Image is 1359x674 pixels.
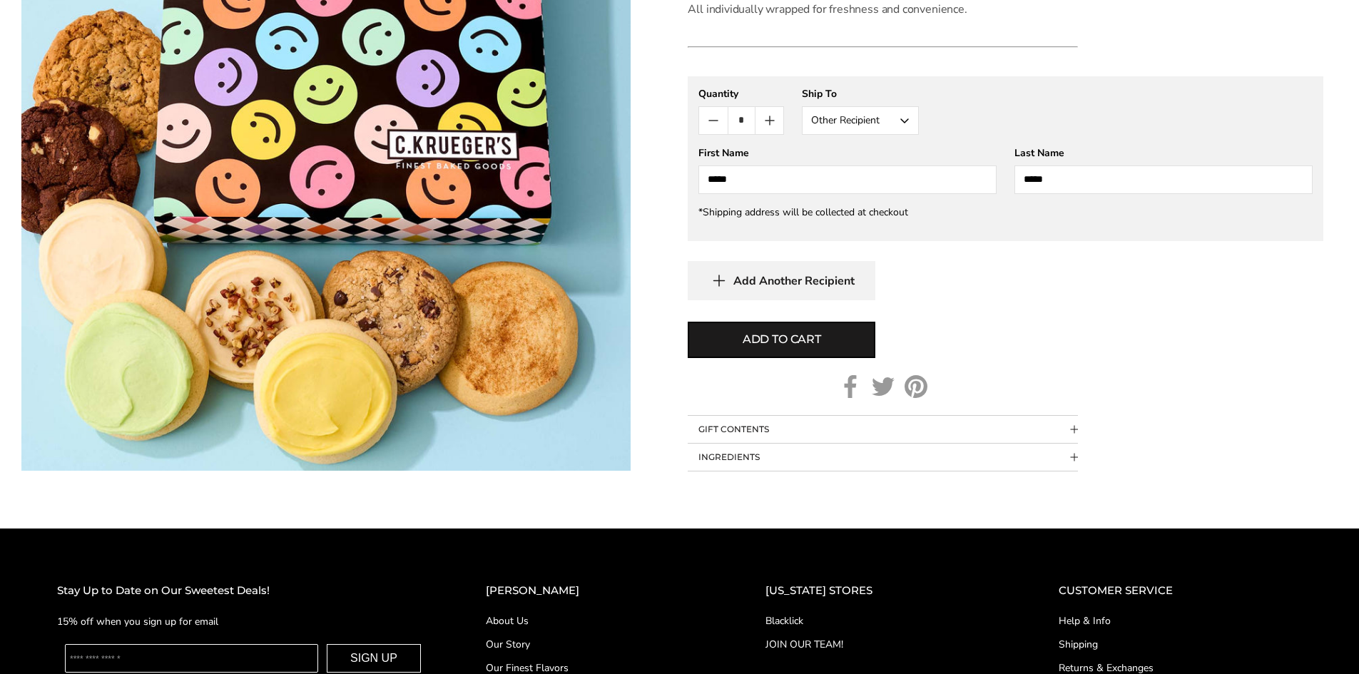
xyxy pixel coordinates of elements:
[688,76,1323,241] gfm-form: New recipient
[1059,637,1302,652] a: Shipping
[765,637,1002,652] a: JOIN OUR TEAM!
[698,146,997,160] div: First Name
[755,107,783,134] button: Count plus
[765,582,1002,600] h2: [US_STATE] STORES
[728,107,755,134] input: Quantity
[1014,165,1313,194] input: Last Name
[698,165,997,194] input: First Name
[57,613,429,630] p: 15% off when you sign up for email
[733,274,855,288] span: Add Another Recipient
[699,107,727,134] button: Count minus
[1014,146,1313,160] div: Last Name
[11,620,148,663] iframe: Sign Up via Text for Offers
[57,582,429,600] h2: Stay Up to Date on Our Sweetest Deals!
[743,331,821,348] span: Add to cart
[698,205,1313,219] div: *Shipping address will be collected at checkout
[688,261,875,300] button: Add Another Recipient
[1059,613,1302,628] a: Help & Info
[486,613,708,628] a: About Us
[486,637,708,652] a: Our Story
[688,1,1078,18] p: All individually wrapped for freshness and convenience.
[872,375,895,398] a: Twitter
[486,582,708,600] h2: [PERSON_NAME]
[327,644,421,673] button: SIGN UP
[698,87,784,101] div: Quantity
[688,416,1078,443] button: Collapsible block button
[802,106,919,135] button: Other Recipient
[765,613,1002,628] a: Blacklick
[905,375,927,398] a: Pinterest
[65,644,318,673] input: Enter your email
[1059,582,1302,600] h2: CUSTOMER SERVICE
[802,87,919,101] div: Ship To
[839,375,862,398] a: Facebook
[688,444,1078,471] button: Collapsible block button
[688,322,875,358] button: Add to cart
